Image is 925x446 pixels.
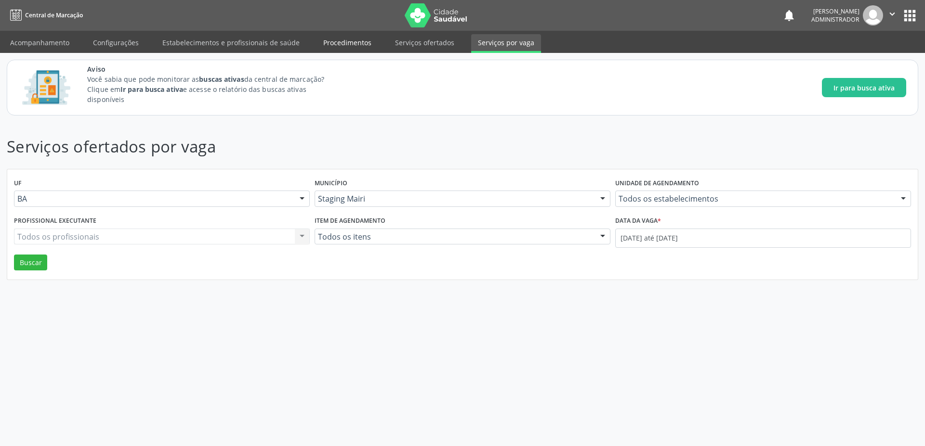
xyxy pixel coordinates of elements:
[120,85,183,94] strong: Ir para busca ativa
[14,214,96,229] label: Profissional executante
[86,34,145,51] a: Configurações
[25,11,83,19] span: Central de Marcação
[315,176,347,191] label: Município
[87,74,342,104] p: Você sabia que pode monitorar as da central de marcação? Clique em e acesse o relatório das busca...
[615,176,699,191] label: Unidade de agendamento
[199,75,244,84] strong: buscas ativas
[17,194,290,204] span: BA
[615,214,661,229] label: Data da vaga
[7,7,83,23] a: Central de Marcação
[19,66,74,109] img: Imagem de CalloutCard
[883,5,901,25] button: 
[318,194,591,204] span: Staging Mairi
[14,255,47,271] button: Buscar
[863,5,883,25] img: img
[901,7,918,24] button: apps
[619,194,891,204] span: Todos os estabelecimentos
[318,232,591,242] span: Todos os itens
[811,15,859,24] span: Administrador
[317,34,378,51] a: Procedimentos
[156,34,306,51] a: Estabelecimentos e profissionais de saúde
[7,135,645,159] p: Serviços ofertados por vaga
[887,9,898,19] i: 
[615,229,911,248] input: Selecione um intervalo
[3,34,76,51] a: Acompanhamento
[811,7,859,15] div: [PERSON_NAME]
[14,176,22,191] label: UF
[782,9,796,22] button: notifications
[315,214,385,229] label: Item de agendamento
[822,78,906,97] button: Ir para busca ativa
[471,34,541,53] a: Serviços por vaga
[388,34,461,51] a: Serviços ofertados
[87,64,342,74] span: Aviso
[833,83,895,93] span: Ir para busca ativa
